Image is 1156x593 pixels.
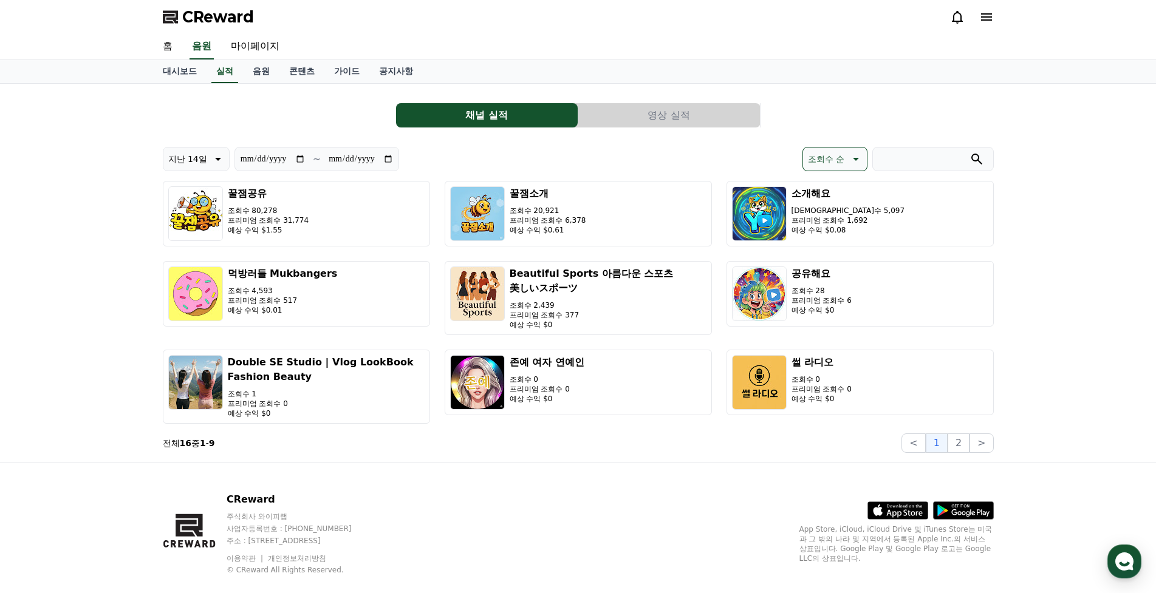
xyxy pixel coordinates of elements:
[792,225,905,235] p: 예상 수익 $0.08
[926,433,948,453] button: 1
[450,355,505,410] img: 존예 여자 연예인
[792,266,852,281] h3: 공유해요
[808,151,844,168] p: 조회수 순
[732,186,787,241] img: 소개해요
[227,554,265,563] a: 이용약관
[510,394,584,404] p: 예상 수익 $0
[450,266,505,321] img: Beautiful Sports 아름다운 스포츠 美しいスポーツ
[369,60,423,83] a: 공지사항
[279,60,324,83] a: 콘텐츠
[450,186,505,241] img: 꿀잼소개
[510,225,586,235] p: 예상 수익 $0.61
[228,215,309,225] p: 프리미엄 조회수 31,774
[4,385,80,415] a: 홈
[157,385,233,415] a: 설정
[792,215,905,225] p: 프리미엄 조회수 1,692
[163,350,430,424] button: Double SE Studio | Vlog LookBook Fashion Beauty 조회수 1 프리미엄 조회수 0 예상 수익 $0
[211,60,238,83] a: 실적
[727,350,994,415] button: 썰 라디오 조회수 0 프리미엄 조회수 0 예상 수익 $0
[510,266,706,296] h3: Beautiful Sports 아름다운 스포츠 美しいスポーツ
[792,384,852,394] p: 프리미엄 조회수 0
[227,524,375,534] p: 사업자등록번호 : [PHONE_NUMBER]
[792,206,905,215] p: [DEMOGRAPHIC_DATA]수 5,097
[180,438,191,448] strong: 16
[948,433,970,453] button: 2
[227,536,375,546] p: 주소 : [STREET_ADDRESS]
[168,355,223,410] img: Double SE Studio | Vlog LookBook Fashion Beauty
[228,186,309,201] h3: 꿀잼공유
[188,403,202,413] span: 설정
[228,305,338,315] p: 예상 수익 $0.01
[510,310,706,320] p: 프리미엄 조회수 377
[792,186,905,201] h3: 소개해요
[80,385,157,415] a: 대화
[792,355,852,370] h3: 썰 라디오
[163,147,230,171] button: 지난 14일
[243,60,279,83] a: 음원
[221,34,289,59] a: 마이페이지
[163,181,430,246] button: 꿀잼공유 조회수 80,278 프리미엄 조회수 31,774 예상 수익 $1.55
[901,433,925,453] button: <
[200,438,206,448] strong: 1
[228,399,425,408] p: 프리미엄 조회수 0
[228,355,425,384] h3: Double SE Studio | Vlog LookBook Fashion Beauty
[732,266,787,321] img: 공유해요
[209,438,215,448] strong: 9
[168,186,223,241] img: 꿀잼공유
[228,286,338,296] p: 조회수 4,593
[396,103,578,127] button: 채널 실적
[168,151,207,168] p: 지난 14일
[445,261,712,335] button: Beautiful Sports 아름다운 스포츠 美しいスポーツ 조회수 2,439 프리미엄 조회수 377 예상 수익 $0
[313,152,321,166] p: ~
[228,408,425,418] p: 예상 수익 $0
[510,215,586,225] p: 프리미엄 조회수 6,378
[799,524,994,563] p: App Store, iCloud, iCloud Drive 및 iTunes Store는 미국과 그 밖의 나라 및 지역에서 등록된 Apple Inc.의 서비스 상표입니다. Goo...
[510,355,584,370] h3: 존예 여자 연예인
[38,403,46,413] span: 홈
[510,384,584,394] p: 프리미엄 조회수 0
[510,186,586,201] h3: 꿀잼소개
[732,355,787,410] img: 썰 라디오
[510,206,586,215] p: 조회수 20,921
[792,296,852,305] p: 프리미엄 조회수 6
[510,300,706,310] p: 조회수 2,439
[168,266,223,321] img: 먹방러들 Mukbangers
[153,60,207,83] a: 대시보드
[153,34,182,59] a: 홈
[182,7,254,27] span: CReward
[111,404,126,413] span: 대화
[163,437,215,449] p: 전체 중 -
[228,389,425,399] p: 조회수 1
[163,7,254,27] a: CReward
[445,350,712,415] button: 존예 여자 연예인 조회수 0 프리미엄 조회수 0 예상 수익 $0
[510,320,706,330] p: 예상 수익 $0
[228,225,309,235] p: 예상 수익 $1.55
[727,181,994,246] button: 소개해요 [DEMOGRAPHIC_DATA]수 5,097 프리미엄 조회수 1,692 예상 수익 $0.08
[163,261,430,327] button: 먹방러들 Mukbangers 조회수 4,593 프리미엄 조회수 517 예상 수익 $0.01
[970,433,993,453] button: >
[792,305,852,315] p: 예상 수익 $0
[190,34,214,59] a: 음원
[510,374,584,384] p: 조회수 0
[578,103,760,127] button: 영상 실적
[227,492,375,507] p: CReward
[792,394,852,404] p: 예상 수익 $0
[227,512,375,521] p: 주식회사 와이피랩
[228,296,338,305] p: 프리미엄 조회수 517
[792,374,852,384] p: 조회수 0
[792,286,852,296] p: 조회수 28
[324,60,369,83] a: 가이드
[802,147,867,171] button: 조회수 순
[268,554,326,563] a: 개인정보처리방침
[228,266,338,281] h3: 먹방러들 Mukbangers
[727,261,994,327] button: 공유해요 조회수 28 프리미엄 조회수 6 예상 수익 $0
[578,103,761,127] a: 영상 실적
[227,565,375,575] p: © CReward All Rights Reserved.
[445,181,712,246] button: 꿀잼소개 조회수 20,921 프리미엄 조회수 6,378 예상 수익 $0.61
[228,206,309,215] p: 조회수 80,278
